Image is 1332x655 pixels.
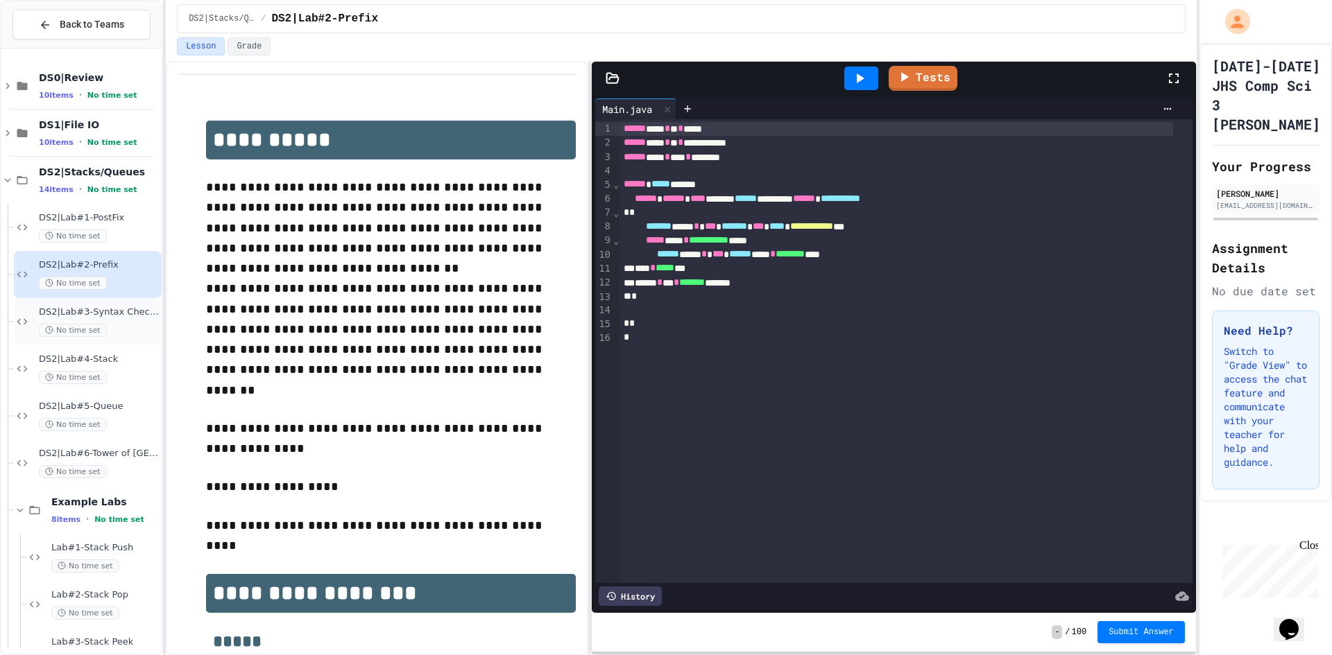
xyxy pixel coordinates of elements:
span: • [79,137,82,148]
button: Grade [228,37,271,55]
div: 11 [595,262,613,276]
span: No time set [39,371,107,384]
h2: Your Progress [1212,157,1320,176]
span: Submit Answer [1109,627,1174,638]
div: [PERSON_NAME] [1216,187,1315,200]
span: - [1052,625,1062,639]
h3: Need Help? [1224,322,1308,339]
span: Lab#1-Stack Push [51,542,159,554]
div: No due date set [1212,283,1320,299]
div: 14 [595,304,613,317]
div: My Account [1211,6,1254,37]
span: DS2|Lab#4-Stack [39,353,159,365]
button: Back to Teams [12,10,151,40]
div: Main.java [595,102,659,116]
span: DS2|Stacks/Queues [189,13,255,24]
span: Lab#2-Stack Pop [51,589,159,601]
span: Fold line [613,235,620,246]
span: DS1|File IO [39,119,159,131]
span: Fold line [613,179,620,190]
span: • [79,89,82,101]
span: No time set [51,606,119,620]
span: Back to Teams [60,17,124,32]
span: No time set [39,324,107,337]
h2: Assignment Details [1212,238,1320,277]
span: DS2|Lab#1-PostFix [39,212,159,224]
button: Lesson [177,37,225,55]
span: Example Labs [51,496,159,508]
iframe: chat widget [1274,600,1318,641]
span: DS2|Lab#3-Syntax Checker [39,306,159,318]
span: 14 items [39,185,74,194]
div: 5 [595,178,613,192]
div: 13 [595,290,613,304]
div: 10 [595,248,613,262]
span: No time set [87,185,137,194]
div: 16 [595,331,613,345]
div: 3 [595,150,613,164]
span: 10 items [39,138,74,147]
span: Lab#3-Stack Peek [51,636,159,648]
div: [EMAIL_ADDRESS][DOMAIN_NAME] [1216,200,1315,211]
h1: [DATE]-[DATE] JHS Comp Sci 3 [PERSON_NAME] [1212,56,1320,134]
span: DS0|Review [39,71,159,84]
div: 6 [595,192,613,206]
div: 1 [595,122,613,136]
iframe: chat widget [1217,539,1318,598]
div: 2 [595,136,613,150]
div: 15 [595,317,613,331]
span: 10 items [39,91,74,100]
div: 9 [595,234,613,247]
span: / [261,13,266,24]
span: No time set [87,138,137,147]
span: No time set [39,465,107,478]
button: Submit Answer [1098,621,1185,643]
span: No time set [87,91,137,100]
span: DS2|Lab#6-Tower of [GEOGRAPHIC_DATA](Extra Credit) [39,448,159,460]
div: Chat with us now!Close [6,6,96,88]
a: Tests [889,66,957,91]
span: Fold line [613,207,620,218]
div: 8 [595,220,613,234]
span: No time set [94,515,144,524]
div: History [599,586,662,606]
div: Main.java [595,98,676,119]
span: No time set [39,229,107,243]
span: No time set [39,418,107,431]
span: DS2|Stacks/Queues [39,166,159,178]
span: 8 items [51,515,80,524]
span: 100 [1072,627,1087,638]
div: 12 [595,276,613,290]
span: • [79,184,82,195]
span: DS2|Lab#5-Queue [39,401,159,412]
div: 7 [595,206,613,220]
span: / [1065,627,1070,638]
div: 4 [595,164,613,178]
span: DS2|Lab#2-Prefix [271,10,378,27]
span: No time set [51,559,119,573]
span: DS2|Lab#2-Prefix [39,259,159,271]
span: No time set [39,277,107,290]
p: Switch to "Grade View" to access the chat feature and communicate with your teacher for help and ... [1224,344,1308,469]
span: • [86,514,89,525]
